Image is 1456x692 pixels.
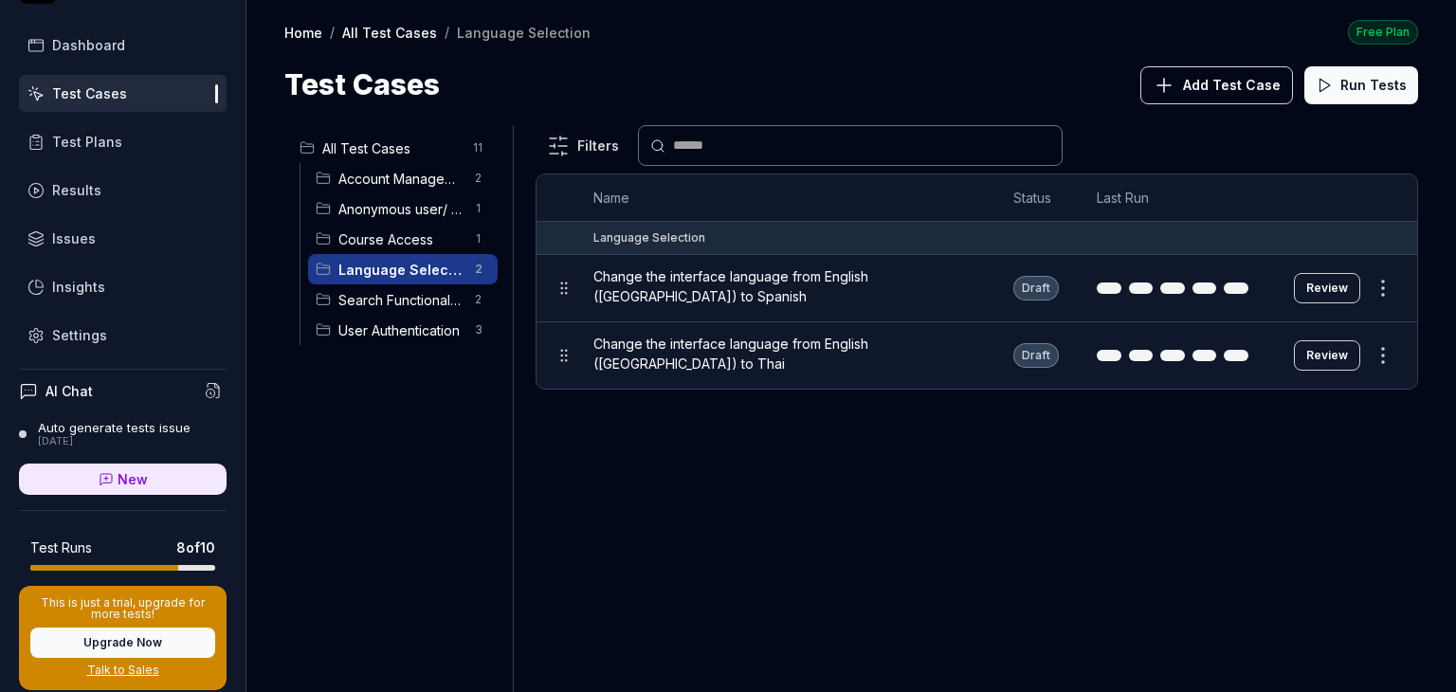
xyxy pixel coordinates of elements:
[45,381,93,401] h4: AI Chat
[284,23,322,42] a: Home
[467,197,490,220] span: 1
[457,23,591,42] div: Language Selection
[30,597,215,620] p: This is just a trial, upgrade for more tests!
[338,320,464,340] span: User Authentication
[1140,66,1293,104] button: Add Test Case
[30,539,92,556] h5: Test Runs
[30,662,215,679] a: Talk to Sales
[19,464,227,495] a: New
[536,127,630,165] button: Filters
[537,322,1417,389] tr: Change the interface language from English ([GEOGRAPHIC_DATA]) to ThaiDraftReview
[342,23,437,42] a: All Test Cases
[445,23,449,42] div: /
[593,229,705,246] div: Language Selection
[52,180,101,200] div: Results
[1013,343,1059,368] div: Draft
[994,174,1078,222] th: Status
[176,537,215,557] span: 8 of 10
[30,628,215,658] button: Upgrade Now
[1294,273,1360,303] button: Review
[467,228,490,250] span: 1
[284,64,440,106] h1: Test Cases
[338,229,464,249] span: Course Access
[19,172,227,209] a: Results
[1294,340,1360,371] button: Review
[52,228,96,248] div: Issues
[308,163,498,193] div: Drag to reorderAccount Management2
[38,420,191,435] div: Auto generate tests issue
[52,325,107,345] div: Settings
[1348,20,1418,45] div: Free Plan
[467,167,490,190] span: 2
[19,420,227,448] a: Auto generate tests issue[DATE]
[338,290,464,310] span: Search Functionality
[19,123,227,160] a: Test Plans
[1348,19,1418,45] button: Free Plan
[574,174,994,222] th: Name
[308,254,498,284] div: Drag to reorderLanguage Selection2
[338,169,464,189] span: Account Management
[19,220,227,257] a: Issues
[38,435,191,448] div: [DATE]
[593,334,975,373] span: Change the interface language from English ([GEOGRAPHIC_DATA]) to Thai
[467,319,490,341] span: 3
[537,255,1417,322] tr: Change the interface language from English ([GEOGRAPHIC_DATA]) to SpanishDraftReview
[19,268,227,305] a: Insights
[1183,75,1281,95] span: Add Test Case
[308,193,498,224] div: Drag to reorderAnonymous user/ View Course1
[52,83,127,103] div: Test Cases
[1078,174,1275,222] th: Last Run
[330,23,335,42] div: /
[308,224,498,254] div: Drag to reorderCourse Access1
[19,27,227,64] a: Dashboard
[1304,66,1418,104] button: Run Tests
[308,315,498,345] div: Drag to reorderUser Authentication3
[338,260,464,280] span: Language Selection
[52,132,122,152] div: Test Plans
[19,317,227,354] a: Settings
[308,284,498,315] div: Drag to reorderSearch Functionality2
[19,75,227,112] a: Test Cases
[338,199,464,219] span: Anonymous user/ View Course
[1013,276,1059,300] div: Draft
[465,137,490,159] span: 11
[118,469,148,489] span: New
[467,288,490,311] span: 2
[52,277,105,297] div: Insights
[52,35,125,55] div: Dashboard
[467,258,490,281] span: 2
[322,138,462,158] span: All Test Cases
[593,266,975,306] span: Change the interface language from English ([GEOGRAPHIC_DATA]) to Spanish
